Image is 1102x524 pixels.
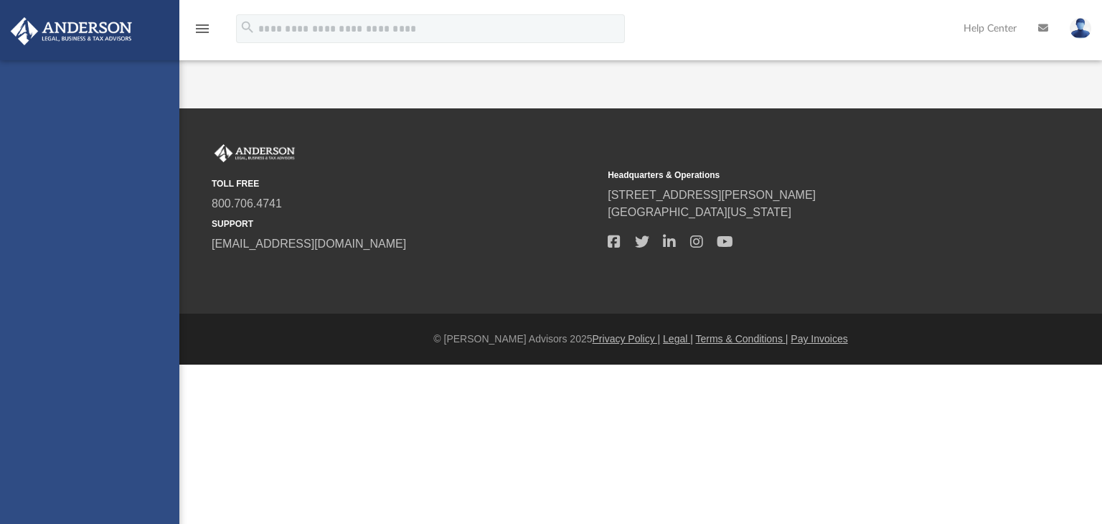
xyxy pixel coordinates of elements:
[791,333,847,345] a: Pay Invoices
[194,27,211,37] a: menu
[608,206,791,218] a: [GEOGRAPHIC_DATA][US_STATE]
[212,177,598,190] small: TOLL FREE
[663,333,693,345] a: Legal |
[696,333,788,345] a: Terms & Conditions |
[212,238,406,250] a: [EMAIL_ADDRESS][DOMAIN_NAME]
[240,19,255,35] i: search
[212,144,298,163] img: Anderson Advisors Platinum Portal
[194,20,211,37] i: menu
[608,189,816,201] a: [STREET_ADDRESS][PERSON_NAME]
[593,333,661,345] a: Privacy Policy |
[179,332,1102,347] div: © [PERSON_NAME] Advisors 2025
[6,17,136,45] img: Anderson Advisors Platinum Portal
[212,217,598,230] small: SUPPORT
[212,197,282,210] a: 800.706.4741
[608,169,994,182] small: Headquarters & Operations
[1070,18,1091,39] img: User Pic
